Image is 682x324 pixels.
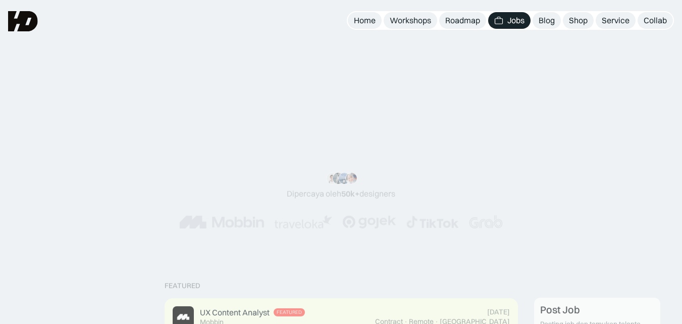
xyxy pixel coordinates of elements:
[200,307,270,318] div: UX Content Analyst
[348,12,382,29] a: Home
[540,304,580,316] div: Post Job
[445,15,480,26] div: Roadmap
[488,12,531,29] a: Jobs
[539,15,555,26] div: Blog
[354,15,376,26] div: Home
[602,15,629,26] div: Service
[644,15,667,26] div: Collab
[439,12,486,29] a: Roadmap
[384,12,437,29] a: Workshops
[165,282,200,290] div: Featured
[563,12,594,29] a: Shop
[277,310,302,316] div: Featured
[487,308,510,316] div: [DATE]
[287,188,395,199] div: Dipercaya oleh designers
[569,15,588,26] div: Shop
[596,12,636,29] a: Service
[390,15,431,26] div: Workshops
[638,12,673,29] a: Collab
[533,12,561,29] a: Blog
[341,188,359,198] span: 50k+
[507,15,524,26] div: Jobs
